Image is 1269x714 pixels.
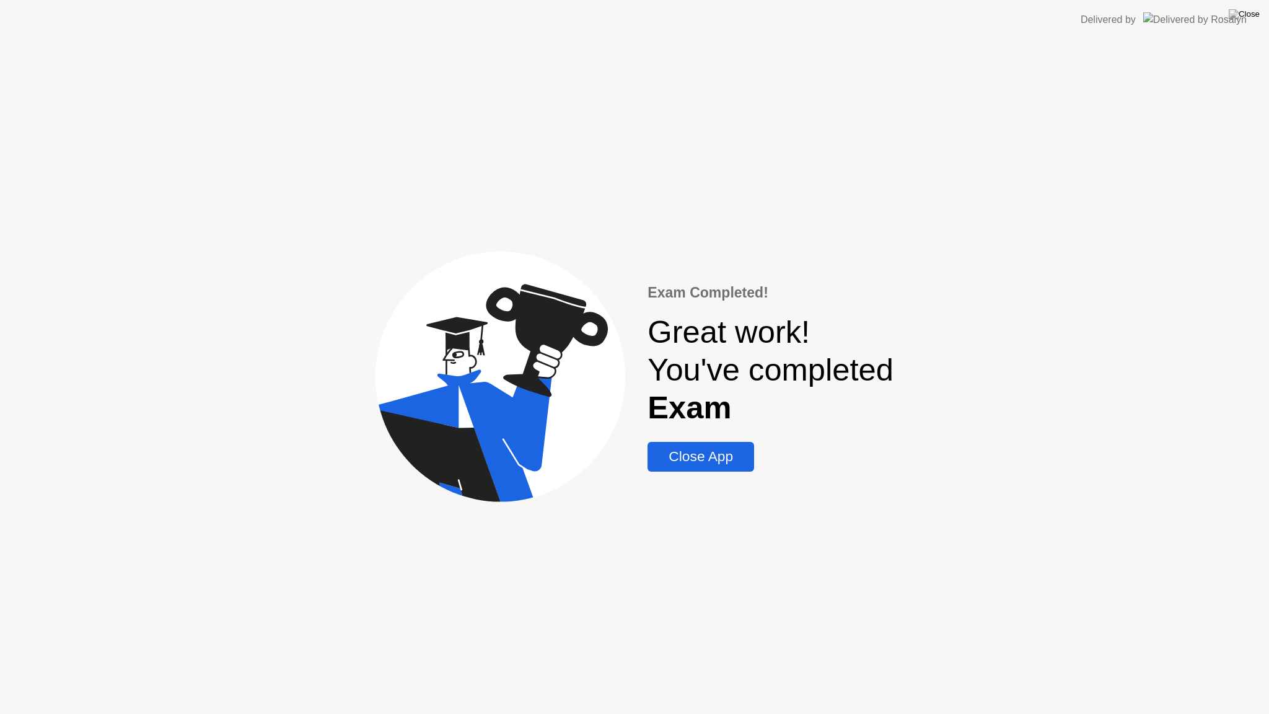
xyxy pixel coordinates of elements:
div: Great work! You've completed [648,314,894,426]
img: Close [1229,9,1260,19]
div: Exam Completed! [648,282,894,304]
div: Delivered by [1081,12,1136,27]
button: Close App [648,442,754,472]
img: Delivered by Rosalyn [1143,12,1247,27]
b: Exam [648,390,731,425]
div: Close App [651,448,750,465]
